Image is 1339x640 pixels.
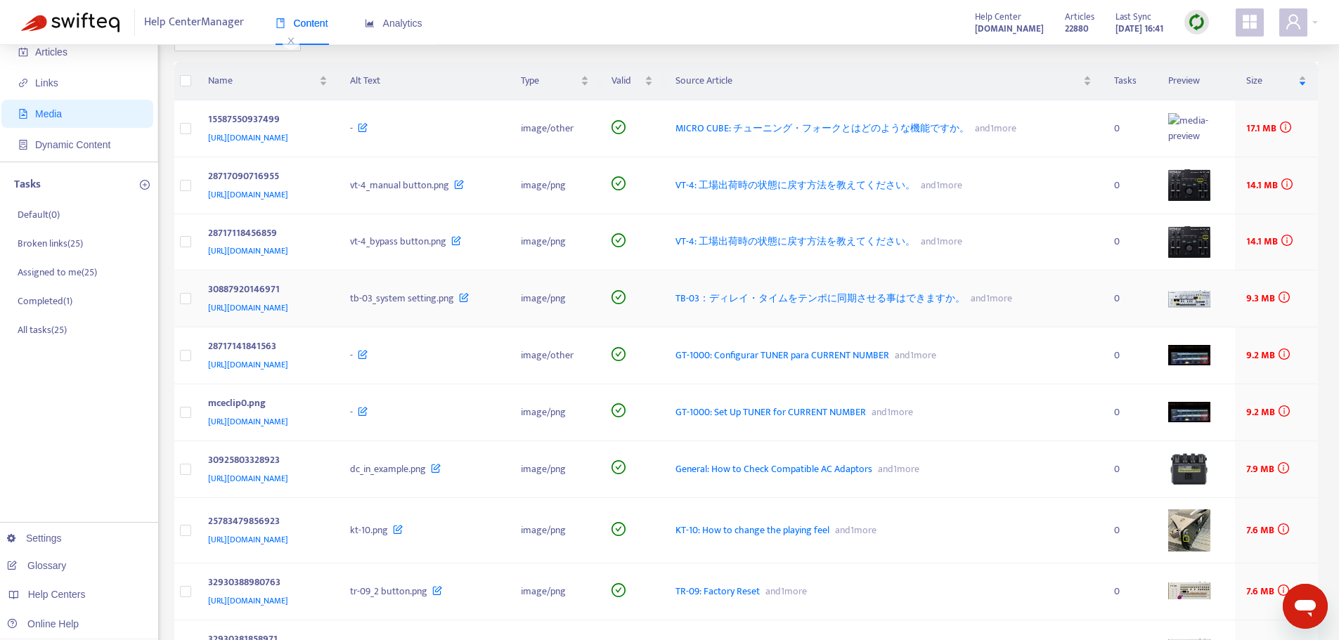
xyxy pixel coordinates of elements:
p: Tasks [14,176,41,193]
div: 30925803328923 [208,452,323,471]
div: 7.6 MB [1246,523,1307,538]
span: vt-4_bypass button.png [350,233,446,249]
span: Source Article [675,73,1080,89]
th: Type [510,62,600,100]
img: media-preview [1168,113,1210,144]
img: Swifteq [21,13,119,32]
span: info-circle [1278,462,1289,474]
span: [URL][DOMAIN_NAME] [208,533,288,547]
img: media-preview [1168,582,1210,601]
span: area-chart [365,18,375,28]
span: user [1285,13,1302,30]
td: image/png [510,214,600,271]
span: Valid [612,73,642,89]
div: 7.6 MB [1246,584,1307,599]
th: Name [197,62,339,100]
span: General: How to Check Compatible AC Adaptors [675,461,872,477]
span: - [350,404,353,420]
span: [URL][DOMAIN_NAME] [208,131,288,145]
a: Glossary [7,560,66,571]
span: info-circle [1278,523,1289,535]
div: 15587550937499 [208,112,323,130]
span: [URL][DOMAIN_NAME] [208,301,288,315]
div: 0 [1114,584,1146,599]
span: [URL][DOMAIN_NAME] [208,188,288,202]
div: 0 [1114,291,1146,306]
td: image/other [510,327,600,384]
img: media-preview [1168,452,1210,486]
span: Help Center [975,9,1021,25]
span: and 1 more [915,233,962,249]
div: 14.1 MB [1246,178,1307,193]
span: Name [208,73,316,89]
span: [URL][DOMAIN_NAME] [208,471,288,485]
span: check-circle [612,403,626,417]
th: Preview [1157,62,1235,100]
span: and 1 more [915,177,962,193]
div: 0 [1114,523,1146,538]
p: Assigned to me ( 25 ) [18,265,97,280]
span: appstore [1241,13,1258,30]
span: check-circle [612,233,626,247]
span: info-circle [1281,178,1293,190]
div: 25783479856923 [208,514,323,532]
span: Media [35,108,62,119]
span: check-circle [612,522,626,536]
span: link [18,78,28,88]
span: info-circle [1279,348,1290,360]
div: 7.9 MB [1246,462,1307,477]
th: Valid [600,62,665,100]
span: check-circle [612,583,626,597]
span: GT-1000: Configurar TUNER para CURRENT NUMBER [675,347,889,363]
span: vt-4_manual button.png [350,177,449,193]
img: media-preview [1168,226,1210,258]
span: [URL][DOMAIN_NAME] [208,594,288,608]
span: Type [521,73,578,89]
td: image/png [510,270,600,327]
p: Completed ( 1 ) [18,294,72,308]
th: Source Article [664,62,1102,100]
span: Articles [35,46,67,58]
span: - [350,347,353,363]
div: 17.1 MB [1246,121,1307,136]
span: close [282,32,300,49]
div: 28717118456859 [208,226,323,244]
div: 28717090716955 [208,169,323,187]
span: kt-10.png [350,522,388,538]
div: 28717141841563 [208,339,323,357]
span: info-circle [1281,235,1293,246]
strong: [DATE] 16:41 [1115,21,1163,37]
div: 0 [1114,121,1146,136]
span: VT-4: 工場出荷時の状態に戻す方法を教えてください。 [675,177,915,193]
span: and 1 more [889,347,936,363]
span: MICRO CUBE: チューニング・フォークとはどのような機能ですか。 [675,120,969,136]
span: Analytics [365,18,422,29]
span: TB-03：ディレイ・タイムをテンポに同期させる事はできますか。 [675,290,965,306]
td: image/png [510,441,600,498]
span: and 1 more [760,583,807,599]
a: Settings [7,533,62,544]
span: info-circle [1278,585,1289,596]
span: [URL][DOMAIN_NAME] [208,358,288,372]
strong: 22880 [1065,21,1089,37]
img: media-preview [1168,509,1210,551]
a: [DOMAIN_NAME] [975,20,1044,37]
div: 9.2 MB [1246,348,1307,363]
div: 9.2 MB [1246,405,1307,420]
div: mceclip0.png [208,396,323,414]
span: check-circle [612,290,626,304]
div: 9.3 MB [1246,291,1307,306]
span: and 1 more [872,461,919,477]
td: image/png [510,563,600,620]
span: [URL][DOMAIN_NAME] [208,414,288,429]
div: 0 [1114,234,1146,249]
span: check-circle [612,120,626,134]
span: and 1 more [829,522,877,538]
strong: [DOMAIN_NAME] [975,21,1044,37]
img: media-preview [1168,345,1210,365]
img: media-preview [1168,402,1210,422]
span: KT-10: How to change the playing feel [675,522,829,538]
span: VT-4: 工場出荷時の状態に戻す方法を教えてください。 [675,233,915,249]
span: file-image [18,109,28,119]
div: 0 [1114,178,1146,193]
